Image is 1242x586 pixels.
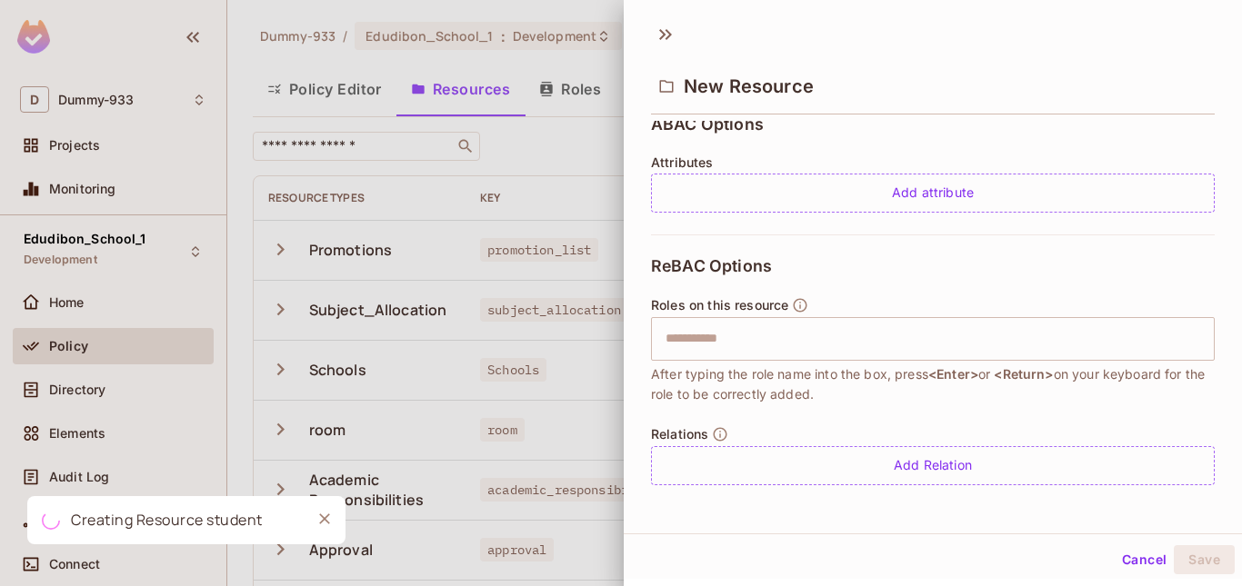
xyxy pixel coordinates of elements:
div: Creating Resource student [71,509,263,531]
span: After typing the role name into the box, press or on your keyboard for the role to be correctly a... [651,364,1215,404]
div: Add Relation [651,446,1215,485]
button: Cancel [1115,545,1174,574]
div: Add attribute [651,174,1215,213]
span: <Return> [994,366,1053,382]
span: ABAC Options [651,115,764,134]
span: Relations [651,427,708,442]
span: Attributes [651,155,714,170]
button: Close [311,505,338,532]
span: <Enter> [928,366,978,382]
button: Save [1174,545,1235,574]
span: ReBAC Options [651,257,772,275]
span: New Resource [684,75,814,97]
span: Roles on this resource [651,298,788,313]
